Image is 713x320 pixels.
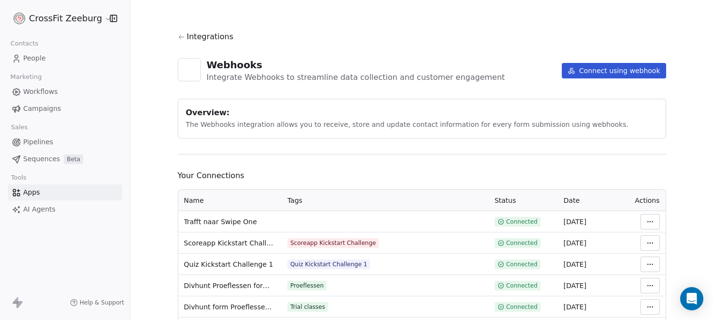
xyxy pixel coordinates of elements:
[495,197,516,204] span: Status
[506,260,538,268] span: Connected
[29,12,102,25] span: CrossFit Zeeburg
[564,260,586,268] span: [DATE]
[8,50,122,66] a: People
[290,239,376,247] div: Scoreapp Kickstart Challenge
[564,197,580,204] span: Date
[186,107,658,119] div: Overview:
[564,282,586,290] span: [DATE]
[680,287,703,310] div: Open Intercom Messenger
[6,36,43,51] span: Contacts
[506,239,538,247] span: Connected
[564,303,586,311] span: [DATE]
[8,84,122,100] a: Workflows
[6,70,46,84] span: Marketing
[290,282,324,290] div: Proeflessen
[64,154,83,164] span: Beta
[178,31,666,43] a: Integrations
[23,87,58,97] span: Workflows
[23,187,40,198] span: Apps
[506,303,538,311] span: Connected
[70,299,124,306] a: Help & Support
[183,63,196,76] img: webhooks.svg
[184,217,257,227] span: Trafft naar Swipe One
[7,120,32,135] span: Sales
[184,197,204,204] span: Name
[184,302,276,312] span: Divhunt form Proeflessen EN ontvangen
[12,10,103,27] button: CrossFit Zeeburg
[186,121,628,128] span: The Webhooks integration allows you to receive, store and update contact information for every fo...
[207,58,505,72] div: Webhooks
[23,104,61,114] span: Campaigns
[23,53,46,63] span: People
[506,218,538,226] span: Connected
[7,170,30,185] span: Tools
[187,31,234,43] span: Integrations
[184,259,273,269] span: Quiz Kickstart Challenge 1
[207,72,505,83] div: Integrate Webhooks to streamline data collection and customer engagement
[23,154,60,164] span: Sequences
[564,239,586,247] span: [DATE]
[562,63,666,78] button: Connect using webhook
[184,281,276,290] span: Divhunt Proeflessen formulier
[635,197,659,204] span: Actions
[290,303,325,311] div: Trial classes
[287,197,302,204] span: Tags
[23,204,56,214] span: AI Agents
[23,137,53,147] span: Pipelines
[8,134,122,150] a: Pipelines
[8,101,122,117] a: Campaigns
[14,13,25,24] img: logo%20website.jpg
[506,282,538,290] span: Connected
[564,218,586,226] span: [DATE]
[8,184,122,200] a: Apps
[80,299,124,306] span: Help & Support
[184,238,276,248] span: Scoreapp Kickstart Challenge
[8,151,122,167] a: SequencesBeta
[8,201,122,217] a: AI Agents
[290,260,367,268] div: Quiz Kickstart Challenge 1
[178,170,666,182] span: Your Connections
